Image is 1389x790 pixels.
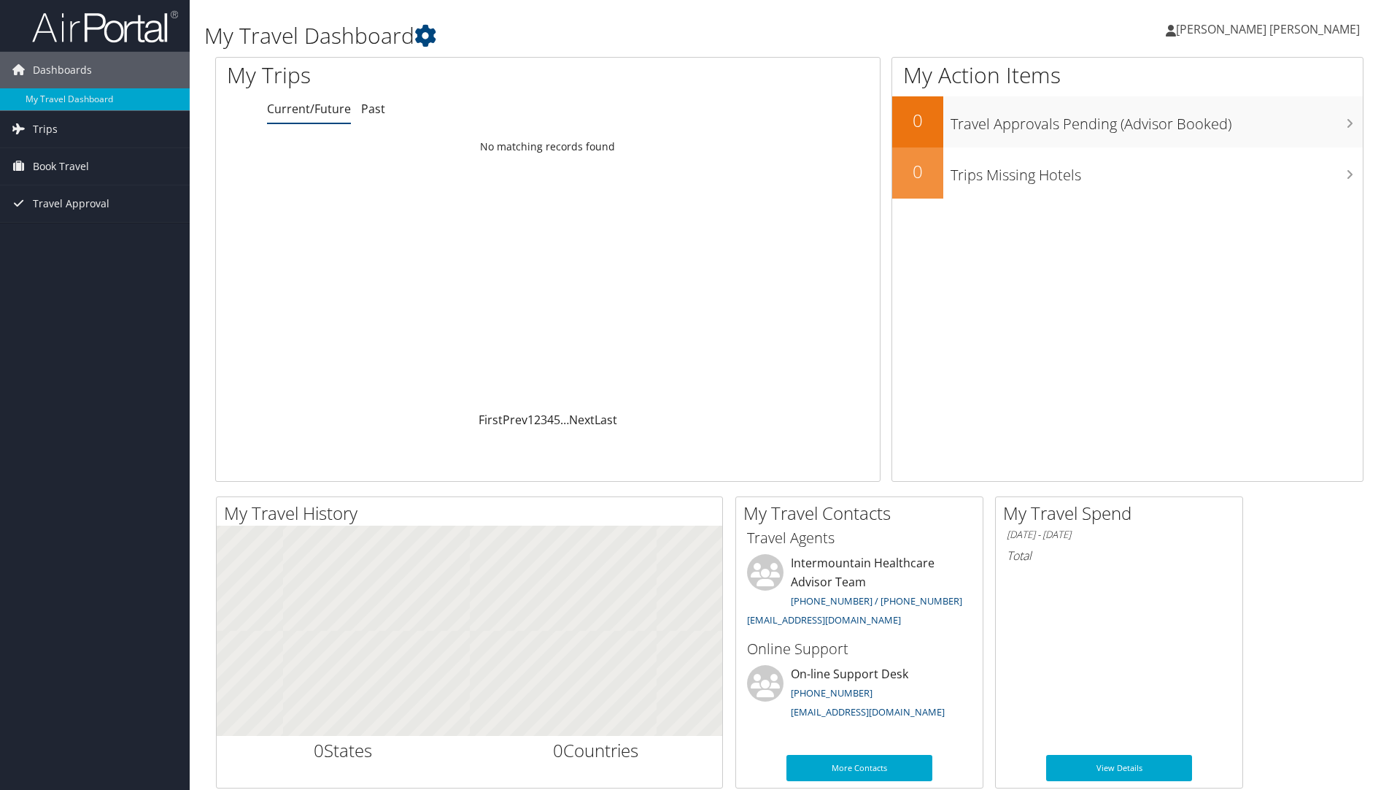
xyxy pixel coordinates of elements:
a: [EMAIL_ADDRESS][DOMAIN_NAME] [747,613,901,626]
a: Past [361,101,385,117]
a: Prev [503,412,527,428]
span: Book Travel [33,148,89,185]
a: 3 [541,412,547,428]
h3: Trips Missing Hotels [951,158,1363,185]
span: Trips [33,111,58,147]
h3: Online Support [747,639,972,659]
span: 0 [314,738,324,762]
img: airportal-logo.png [32,9,178,44]
td: No matching records found [216,134,880,160]
h6: Total [1007,548,1231,564]
h1: My Travel Dashboard [204,20,984,51]
h3: Travel Agents [747,528,972,548]
a: More Contacts [786,755,932,781]
a: [PHONE_NUMBER] [791,686,873,699]
span: Dashboards [33,52,92,88]
li: Intermountain Healthcare Advisor Team [740,554,979,632]
h1: My Trips [227,60,592,91]
a: 4 [547,412,554,428]
h3: Travel Approvals Pending (Advisor Booked) [951,107,1363,134]
span: 0 [553,738,563,762]
h2: My Travel History [224,501,722,526]
h2: 0 [892,159,943,184]
a: 2 [534,412,541,428]
a: First [479,412,503,428]
a: 5 [554,412,560,428]
a: 0Trips Missing Hotels [892,147,1363,199]
li: On-line Support Desk [740,665,979,725]
h2: My Travel Spend [1003,501,1242,526]
a: [EMAIL_ADDRESS][DOMAIN_NAME] [791,705,945,718]
h6: [DATE] - [DATE] [1007,528,1231,542]
span: [PERSON_NAME] [PERSON_NAME] [1176,21,1360,37]
span: Travel Approval [33,185,109,222]
a: [PERSON_NAME] [PERSON_NAME] [1166,7,1374,51]
a: Next [569,412,595,428]
h2: Countries [481,738,712,763]
h2: States [228,738,459,763]
a: Last [595,412,617,428]
a: View Details [1046,755,1192,781]
h2: 0 [892,108,943,133]
h1: My Action Items [892,60,1363,91]
h2: My Travel Contacts [743,501,983,526]
a: Current/Future [267,101,351,117]
a: 0Travel Approvals Pending (Advisor Booked) [892,96,1363,147]
a: [PHONE_NUMBER] / [PHONE_NUMBER] [791,594,962,607]
a: 1 [527,412,534,428]
span: … [560,412,569,428]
